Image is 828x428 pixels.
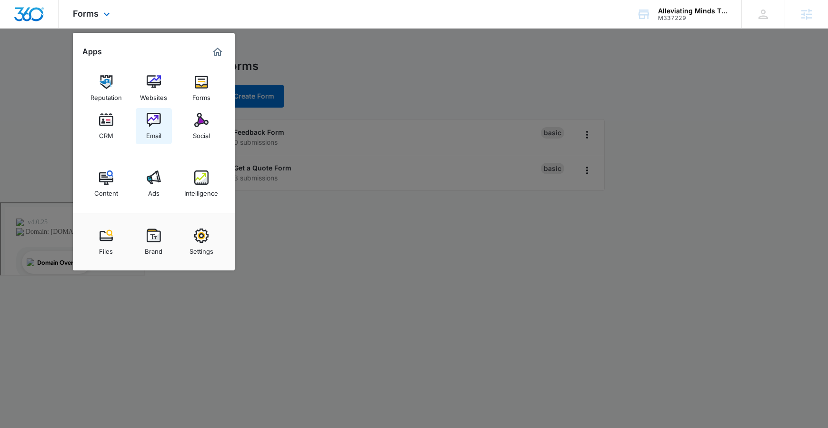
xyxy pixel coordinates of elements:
div: Domain Overview [36,56,85,62]
a: Email [136,108,172,144]
div: v 4.0.25 [27,15,47,23]
a: CRM [88,108,124,144]
div: CRM [99,127,113,139]
div: account id [658,15,728,21]
div: Domain: [DOMAIN_NAME] [25,25,105,32]
a: Intelligence [183,166,219,202]
img: website_grey.svg [15,25,23,32]
img: tab_domain_overview_orange.svg [26,55,33,63]
div: Intelligence [184,185,218,197]
h2: Apps [82,47,102,56]
a: Ads [136,166,172,202]
div: Social [193,127,210,139]
a: Brand [136,224,172,260]
div: Settings [190,243,213,255]
span: Forms [73,9,99,19]
a: Settings [183,224,219,260]
div: account name [658,7,728,15]
img: logo_orange.svg [15,15,23,23]
div: Brand [145,243,162,255]
a: Content [88,166,124,202]
a: Files [88,224,124,260]
div: Websites [140,89,167,101]
a: Social [183,108,219,144]
div: Keywords by Traffic [105,56,160,62]
a: Websites [136,70,172,106]
a: Marketing 360® Dashboard [210,44,225,60]
div: Reputation [90,89,122,101]
div: Ads [148,185,160,197]
a: Reputation [88,70,124,106]
div: Email [146,127,161,139]
div: Content [94,185,118,197]
a: Forms [183,70,219,106]
div: Forms [192,89,210,101]
div: Files [99,243,113,255]
img: tab_keywords_by_traffic_grey.svg [95,55,102,63]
